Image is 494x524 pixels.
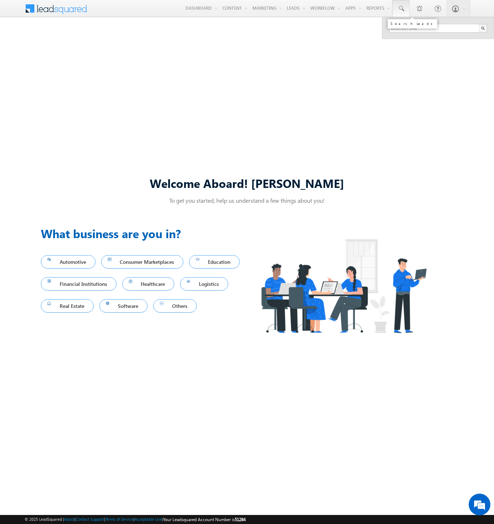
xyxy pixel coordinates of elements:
img: Industry.png [247,225,440,347]
div: Search Leads [391,21,434,26]
span: Logistics [187,279,222,289]
h3: What business are you in? [41,225,247,242]
span: 51284 [235,517,246,522]
span: Financial Institutions [47,279,110,289]
span: Automotive [47,257,89,267]
a: Contact Support [76,517,104,521]
span: Education [196,257,233,267]
p: To get you started, help us understand a few things about you! [41,197,453,204]
span: Your Leadsquared Account Number is [163,517,246,522]
div: Welcome Aboard! [PERSON_NAME] [41,175,453,191]
span: Real Estate [47,301,87,311]
span: Others [160,301,190,311]
a: Terms of Service [105,517,133,521]
span: Consumer Marketplaces [108,257,177,267]
a: About [64,517,74,521]
span: Software [106,301,141,311]
span: Healthcare [129,279,168,289]
a: Acceptable Use [135,517,162,521]
span: © 2025 LeadSquared | | | | | [25,516,246,523]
